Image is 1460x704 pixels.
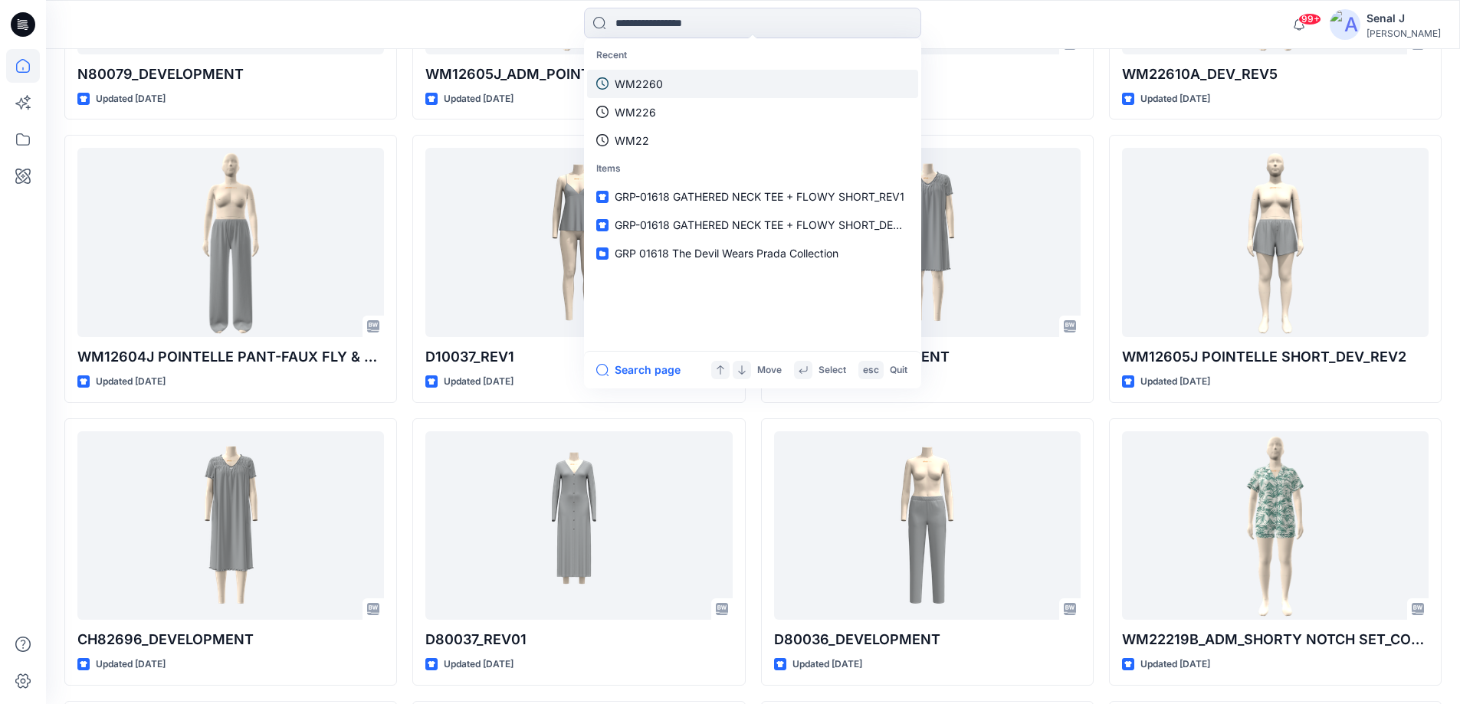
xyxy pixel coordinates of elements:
p: D80035_REV3 [774,64,1081,85]
p: esc [863,362,879,378]
p: WM22 [615,133,649,149]
a: WM22 [587,126,918,155]
p: Updated [DATE] [96,657,166,673]
p: D80037_REV01 [425,629,732,650]
a: CH32696_DEVELOPMENT [774,148,1081,337]
p: WM12605J_ADM_POINTELLE SHORT_COLORWAY_REV6 [425,64,732,85]
p: WM12605J POINTELLE SHORT_DEV_REV2 [1122,346,1429,368]
span: 99+ [1298,13,1321,25]
a: WM22219B_ADM_SHORTY NOTCH SET_COLORWAY [1122,431,1429,621]
p: Updated [DATE] [96,374,166,390]
p: Items [587,155,918,183]
p: Updated [DATE] [1140,91,1210,107]
p: CH82696_DEVELOPMENT [77,629,384,650]
p: Quit [890,362,907,378]
a: D10037_REV1 [425,148,732,337]
div: Senal J [1366,9,1441,28]
span: GRP 01618 The Devil Wears Prada Collection [615,247,838,260]
p: N80079_DEVELOPMENT [77,64,384,85]
a: GRP-01618 GATHERED NECK TEE + FLOWY SHORT_REV1 [587,182,918,211]
span: GRP-01618 GATHERED NECK TEE + FLOWY SHORT_DEVELOPMENT [615,218,960,231]
p: Updated [DATE] [1140,374,1210,390]
a: WM2260 [587,70,918,98]
div: [PERSON_NAME] [1366,28,1441,39]
span: GRP-01618 GATHERED NECK TEE + FLOWY SHORT_REV1 [615,190,904,203]
p: Updated [DATE] [444,91,513,107]
p: Updated [DATE] [444,657,513,673]
p: WM226 [615,104,656,120]
a: WM12605J POINTELLE SHORT_DEV_REV2 [1122,148,1429,337]
a: GRP-01618 GATHERED NECK TEE + FLOWY SHORT_DEVELOPMENT [587,211,918,239]
p: CH32696_DEVELOPMENT [774,346,1081,368]
p: Select [819,362,846,378]
p: Recent [587,41,918,70]
p: Move [757,362,782,378]
img: avatar [1330,9,1360,40]
p: WM22219B_ADM_SHORTY NOTCH SET_COLORWAY [1122,629,1429,650]
p: Updated [DATE] [1140,657,1210,673]
a: WM226 [587,98,918,126]
a: D80037_REV01 [425,431,732,621]
p: WM12604J POINTELLE PANT-FAUX FLY & BUTTONS + PICOT_REV2 [77,346,384,368]
p: Updated [DATE] [96,91,166,107]
p: D10037_REV1 [425,346,732,368]
p: D80036_DEVELOPMENT [774,629,1081,650]
a: CH82696_DEVELOPMENT [77,431,384,621]
p: WM2260 [615,76,663,92]
p: Updated [DATE] [792,657,862,673]
p: Updated [DATE] [444,374,513,390]
a: D80036_DEVELOPMENT [774,431,1081,621]
a: WM12604J POINTELLE PANT-FAUX FLY & BUTTONS + PICOT_REV2 [77,148,384,337]
a: GRP 01618 The Devil Wears Prada Collection [587,239,918,267]
button: Search page [596,361,681,379]
p: WM22610A_DEV_REV5 [1122,64,1429,85]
